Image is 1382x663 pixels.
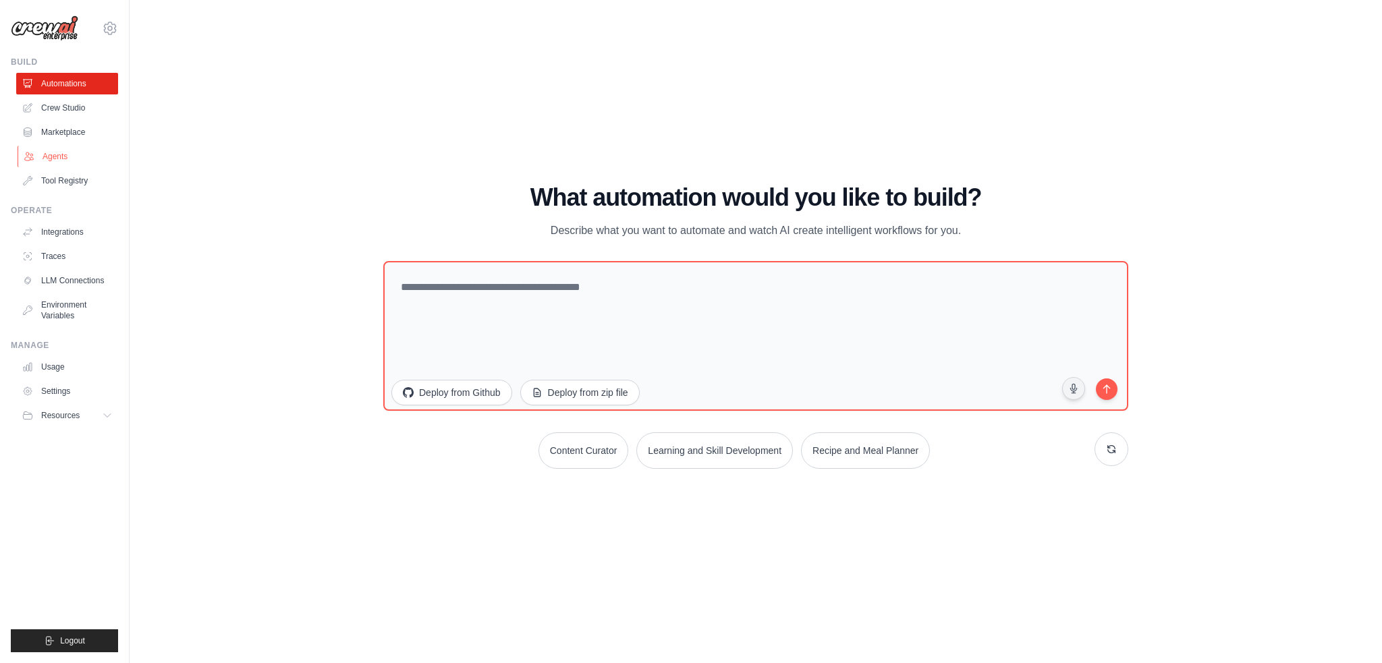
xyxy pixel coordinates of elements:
button: Learning and Skill Development [636,432,793,469]
span: Resources [41,410,80,421]
div: Build [11,57,118,67]
div: Operate [11,205,118,216]
button: Recipe and Meal Planner [801,432,930,469]
a: Crew Studio [16,97,118,119]
button: Deploy from Github [391,380,512,405]
button: Deploy from zip file [520,380,640,405]
h1: What automation would you like to build? [383,184,1128,211]
button: Logout [11,629,118,652]
a: Marketplace [16,121,118,143]
p: Describe what you want to automate and watch AI create intelligent workflows for you. [529,222,983,239]
a: Automations [16,73,118,94]
a: Integrations [16,221,118,243]
a: Settings [16,380,118,402]
a: Agents [18,146,119,167]
iframe: Chat Widget [1315,598,1382,663]
a: Environment Variables [16,294,118,326]
span: Logout [60,635,85,646]
div: Manage [11,340,118,351]
button: Content Curator [538,432,629,469]
a: Usage [16,356,118,378]
a: LLM Connections [16,270,118,291]
a: Traces [16,246,118,267]
button: Resources [16,405,118,426]
a: Tool Registry [16,170,118,192]
img: Logo [11,16,78,41]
